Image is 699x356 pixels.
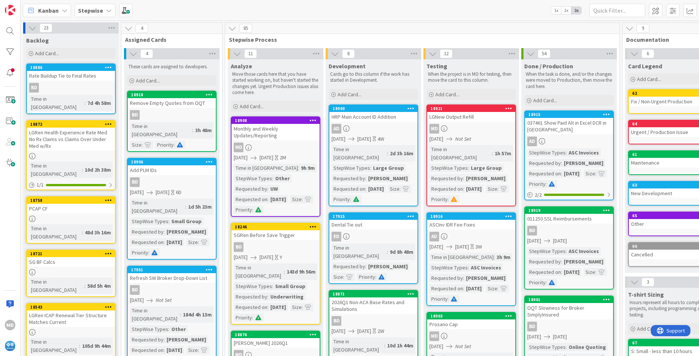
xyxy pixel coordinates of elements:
[546,278,547,287] span: :
[562,257,605,266] div: [PERSON_NAME]
[29,83,39,93] div: BD
[469,263,503,272] div: ASC Invoices
[332,273,343,281] div: Size
[26,63,116,114] a: 18886Rate Buildup Tie to Final RatesBDTime in [GEOGRAPHIC_DATA]:7d 4h 58m
[234,242,243,252] div: BD
[192,126,193,134] span: :
[130,141,142,149] div: Size
[260,253,273,261] span: [DATE]
[584,169,595,178] div: Size
[329,104,418,206] a: 18900HRP Main Account ID AdditionAD[DATE][DATE]4WTime in [GEOGRAPHIC_DATA]:2d 3h 16mStepWise Type...
[130,238,164,246] div: Requested on
[527,268,561,276] div: Requested on
[128,273,216,283] div: Refresh SW Broker Drop-Down List
[387,248,388,256] span: :
[127,91,217,152] a: 18918Remove Empty Quotes from OQTBDTime in [GEOGRAPHIC_DATA]:3h 48mSize:Priority:
[329,232,417,241] div: ED
[284,268,285,276] span: :
[463,185,464,193] span: :
[448,195,449,203] span: :
[463,174,464,182] span: :
[527,180,546,188] div: Priority
[525,226,613,235] div: BD
[128,165,216,175] div: Add PLM IDs
[589,4,645,17] input: Quick Filter...
[366,185,386,193] div: [DATE]
[371,164,406,172] div: Large Group
[553,237,567,245] span: [DATE]
[567,247,601,255] div: ASC Invoices
[272,282,273,290] span: :
[234,154,248,162] span: [DATE]
[30,65,115,70] div: 18886
[329,105,417,122] div: 18900HRP Main Account ID Addition
[427,232,515,241] div: AD
[174,141,175,149] span: :
[562,169,581,178] div: [DATE]
[27,64,115,81] div: 18886Rate Buildup Tie to Final Rates
[170,217,204,225] div: Small Group
[527,159,561,167] div: Requested by
[130,217,168,225] div: StepWise Types
[128,110,216,120] div: BD
[86,99,113,107] div: 7d 4h 58m
[332,124,341,134] div: AD
[527,278,546,287] div: Priority
[468,164,469,172] span: :
[27,71,115,81] div: Rate Buildup Tie to Final Rates
[429,263,468,272] div: StepWise Types
[429,124,439,134] div: MD
[280,154,286,162] div: 2M
[30,122,115,127] div: 18872
[584,268,595,276] div: Size
[427,213,515,229] div: 18916ASCInv IDR Fee Fixes
[464,174,507,182] div: [PERSON_NAME]
[427,105,515,112] div: 18921
[78,7,103,14] b: Stepwise
[525,118,613,134] div: 037461 Show Paid Alt in Excel DCR in [GEOGRAPHIC_DATA]
[273,282,307,290] div: Small Group
[427,112,515,122] div: LGNew Output Refill
[27,121,115,151] div: 18872LGRen Health Experience Rate Med No Rx Claims vs Claims Over Under Med w/Rx
[302,195,303,203] span: :
[128,177,216,187] div: BD
[332,232,341,241] div: ED
[164,238,165,246] span: :
[427,220,515,229] div: ASCInv IDR Fee Fixes
[427,105,515,122] div: 18921LGNew Output Refill
[27,257,115,267] div: SG BF Calcs
[561,159,562,167] span: :
[130,228,164,236] div: Requested by
[533,97,557,104] span: Add Card...
[267,195,268,203] span: :
[131,267,216,272] div: 17951
[329,220,417,229] div: Dental Tie out
[429,135,443,143] span: [DATE]
[427,124,515,134] div: MD
[427,213,515,220] div: 18916
[27,250,115,267] div: 18721SG BF Calcs
[299,164,317,172] div: 9h 9m
[429,145,492,162] div: Time in [GEOGRAPHIC_DATA]
[329,213,417,229] div: 17915Dental Tie out
[164,228,165,236] span: :
[234,263,284,280] div: Time in [GEOGRAPHIC_DATA]
[232,224,320,230] div: 18246
[232,224,320,240] div: 18246SGRen Before Save Trigger
[455,135,471,142] i: Not Set
[562,159,605,167] div: [PERSON_NAME]
[234,185,267,193] div: Requested by
[252,206,253,214] span: :
[561,169,562,178] span: :
[527,226,537,235] div: BD
[234,174,272,182] div: StepWise Types
[431,214,515,219] div: 18916
[280,253,282,261] div: Y
[290,195,302,203] div: Size
[232,242,320,252] div: BD
[429,164,468,172] div: StepWise Types
[429,174,463,182] div: Requested by
[128,98,216,108] div: Remove Empty Quotes from OQT
[29,224,82,241] div: Time in [GEOGRAPHIC_DATA]
[562,268,581,276] div: [DATE]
